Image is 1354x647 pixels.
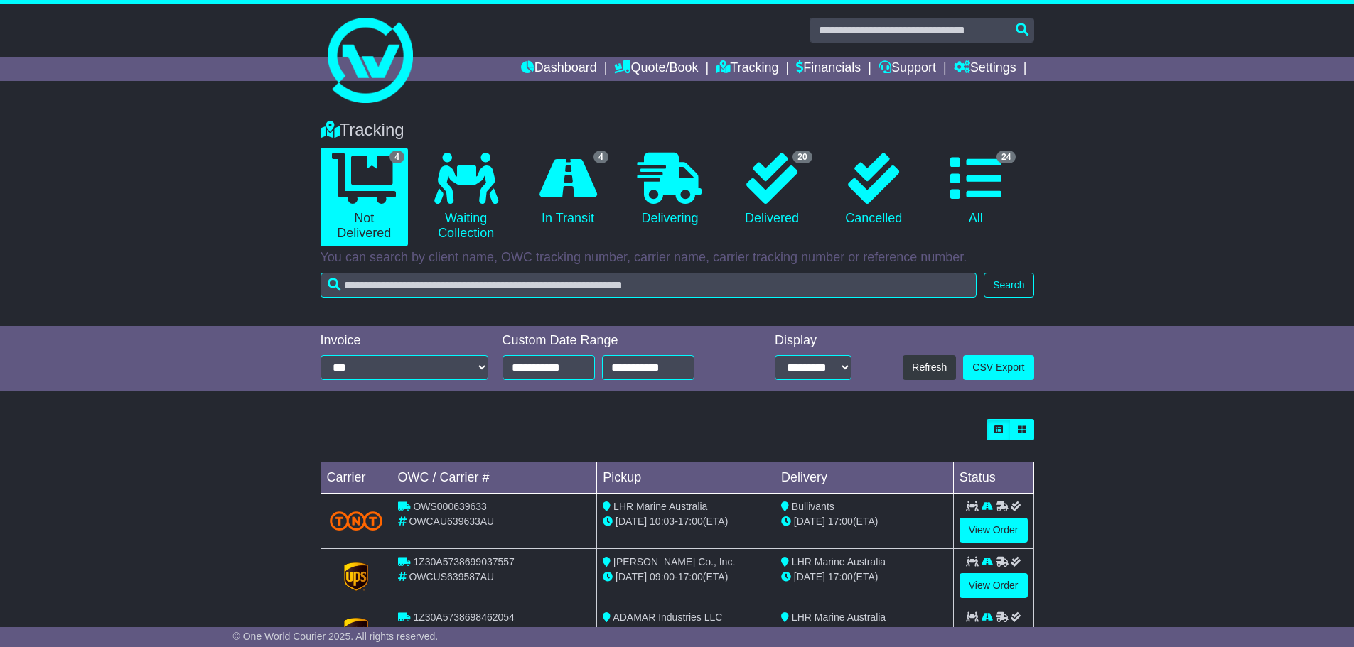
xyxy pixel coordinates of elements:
a: Tracking [716,57,778,81]
span: LHR Marine Australia [792,611,886,623]
span: OWCUS639587AU [409,571,494,582]
span: 17:00 [828,571,853,582]
span: 09:00 [650,571,675,582]
img: TNT_Domestic.png [330,511,383,531]
a: 4 In Transit [524,148,611,232]
span: Bullivants [792,501,834,512]
a: View Order [960,573,1028,598]
a: 24 All [932,148,1019,232]
div: Tracking [313,120,1041,141]
span: 1Z30A5738698462054 [413,611,514,623]
div: - (ETA) [603,625,769,640]
span: LHR Marine Australia [792,556,886,567]
a: Settings [954,57,1016,81]
span: © One World Courier 2025. All rights reserved. [233,631,439,642]
span: OWS000639633 [413,501,487,512]
span: 24 [996,151,1016,163]
div: (ETA) [781,514,947,529]
div: - (ETA) [603,514,769,529]
td: Delivery [775,462,953,494]
td: Carrier [321,462,392,494]
span: 10:03 [650,516,675,527]
span: 1Z30A5738699037557 [413,556,514,567]
a: CSV Export [963,355,1033,380]
span: 4 [593,151,608,163]
span: ADAMAR Industries LLC [613,611,722,623]
button: Refresh [903,355,956,380]
span: LHR Marine Australia [613,501,707,512]
span: 20 [792,151,812,163]
a: Quote/Book [614,57,698,81]
span: [DATE] [616,571,647,582]
a: Waiting Collection [422,148,510,246]
span: 17:00 [678,516,703,527]
span: [DATE] [794,571,825,582]
td: Pickup [597,462,775,494]
span: 17:00 [678,571,703,582]
div: Display [775,333,851,349]
span: 17:00 [828,516,853,527]
td: OWC / Carrier # [392,462,597,494]
div: - (ETA) [603,570,769,585]
span: 4 [389,151,404,163]
a: Cancelled [830,148,918,232]
a: 4 Not Delivered [321,148,408,246]
img: GetCarrierServiceLogo [344,562,368,591]
div: (ETA) [781,570,947,585]
img: GetCarrierServiceLogo [344,618,368,646]
div: Invoice [321,333,488,349]
a: 20 Delivered [728,148,815,232]
div: Custom Date Range [503,333,731,349]
td: Status [953,462,1033,494]
a: Support [879,57,936,81]
a: View Order [960,518,1028,543]
span: OWCAU639633AU [409,516,494,527]
p: You can search by client name, OWC tracking number, carrier name, carrier tracking number or refe... [321,250,1034,266]
span: [DATE] [616,516,647,527]
a: Dashboard [521,57,597,81]
a: Financials [796,57,861,81]
div: (ETA) [781,625,947,640]
a: Delivering [626,148,714,232]
span: [DATE] [794,516,825,527]
button: Search [984,273,1033,298]
span: [PERSON_NAME] Co., Inc. [613,556,735,567]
